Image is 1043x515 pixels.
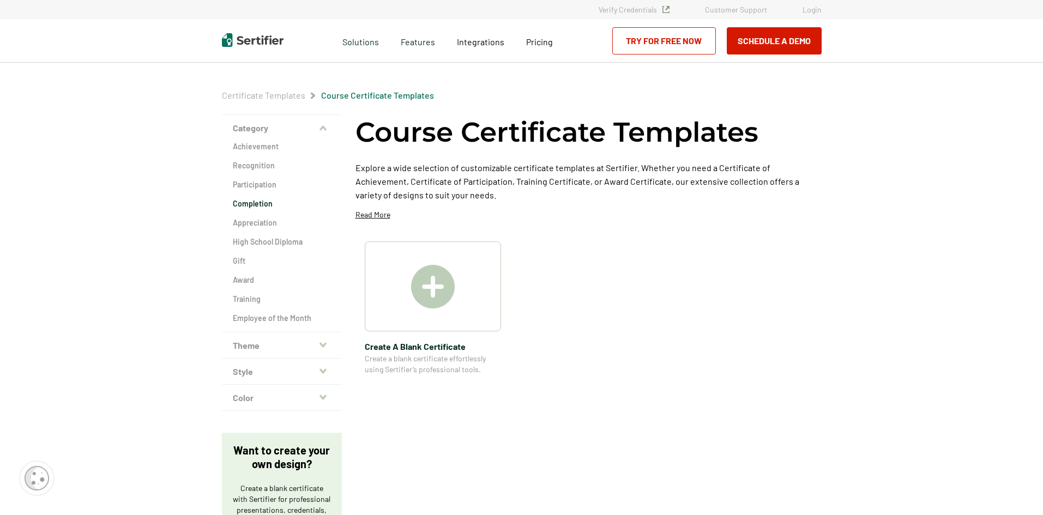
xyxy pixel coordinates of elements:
[599,5,670,14] a: Verify Credentials
[355,209,390,220] p: Read More
[727,27,822,54] button: Schedule a Demo
[222,90,434,101] div: Breadcrumb
[233,256,331,266] a: Gift
[401,34,435,47] span: Features
[233,275,331,286] a: Award
[365,340,501,353] span: Create A Blank Certificate
[222,385,342,411] button: Color
[355,114,758,150] h1: Course Certificate Templates
[222,141,342,332] div: Category
[457,37,504,47] span: Integrations
[988,463,1043,515] iframe: Chat Widget
[612,27,716,54] a: Try for Free Now
[233,160,331,171] a: Recognition
[233,179,331,190] a: Participation
[355,161,822,202] p: Explore a wide selection of customizable certificate templates at Sertifier. Whether you need a C...
[25,466,49,490] img: Cookie Popup Icon
[233,444,331,471] p: Want to create your own design?
[662,6,670,13] img: Verified
[222,33,284,47] img: Sertifier | Digital Credentialing Platform
[705,5,767,14] a: Customer Support
[222,90,305,100] a: Certificate Templates
[342,34,379,47] span: Solutions
[233,198,331,209] a: Completion
[526,34,553,47] a: Pricing
[233,141,331,152] a: Achievement
[222,332,342,359] button: Theme
[233,294,331,305] a: Training
[233,217,331,228] a: Appreciation
[233,237,331,247] a: High School Diploma
[222,90,305,101] span: Certificate Templates
[233,313,331,324] a: Employee of the Month
[321,90,434,100] a: Course Certificate Templates
[365,353,501,375] span: Create a blank certificate effortlessly using Sertifier’s professional tools.
[222,115,342,141] button: Category
[803,5,822,14] a: Login
[457,34,504,47] a: Integrations
[321,90,434,101] span: Course Certificate Templates
[526,37,553,47] span: Pricing
[222,359,342,385] button: Style
[411,265,455,308] img: Create A Blank Certificate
